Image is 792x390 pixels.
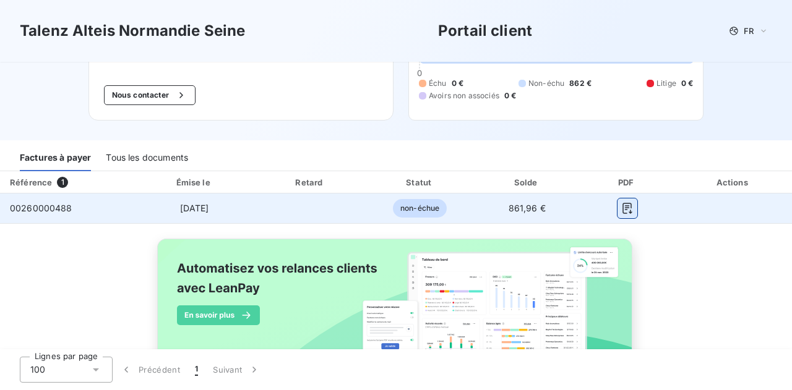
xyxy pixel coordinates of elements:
h3: Portail client [438,20,532,42]
div: Retard [257,176,363,189]
div: Émise le [136,176,252,189]
span: 100 [30,363,45,376]
span: Litige [656,78,676,89]
div: Factures à payer [20,145,91,171]
span: Avoirs non associés [429,90,499,101]
span: 0 € [452,78,463,89]
span: 00260000488 [10,203,72,213]
div: PDF [582,176,673,189]
span: 861,96 € [509,203,546,213]
h3: Talenz Alteis Normandie Seine [20,20,245,42]
button: Précédent [113,357,187,383]
span: FR [744,26,754,36]
img: banner [146,231,646,383]
div: Solde [476,176,577,189]
div: Actions [678,176,790,189]
span: 0 € [504,90,516,101]
span: Échu [429,78,447,89]
div: Statut [368,176,471,189]
button: 1 [187,357,205,383]
span: 0 [417,68,422,78]
span: 1 [195,363,198,376]
span: 0 € [681,78,693,89]
button: Nous contacter [104,85,196,105]
span: non-échue [393,199,447,218]
div: Tous les documents [106,145,188,171]
span: Non-échu [528,78,564,89]
div: Référence [10,177,52,187]
span: [DATE] [180,203,209,213]
button: Suivant [205,357,268,383]
span: 1 [57,177,68,188]
span: 862 € [569,78,592,89]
